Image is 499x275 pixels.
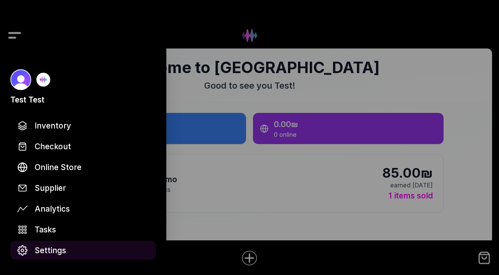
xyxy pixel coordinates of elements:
[35,119,71,132] span: Inventory
[10,94,44,106] div: Test Test
[10,116,156,135] a: Inventory
[35,182,66,194] span: Supplier
[35,140,71,152] span: Checkout
[10,178,156,197] a: Supplier
[35,203,70,215] span: Analytics
[17,121,28,131] img: Inventory
[10,241,156,260] a: Settings
[35,161,81,173] span: Online Store
[17,204,28,214] img: Analytics
[17,183,28,193] img: Consignment
[10,69,31,90] img: Test Test
[17,141,28,152] img: Checkout
[10,137,156,156] button: Checkout
[17,224,28,235] img: Calender
[10,199,156,218] a: Analytics
[36,73,50,87] img: Demo
[17,245,28,256] img: Settings
[10,158,156,177] a: Online Store
[35,244,66,256] span: Settings
[10,220,156,239] a: Tasks
[35,223,56,236] span: Tasks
